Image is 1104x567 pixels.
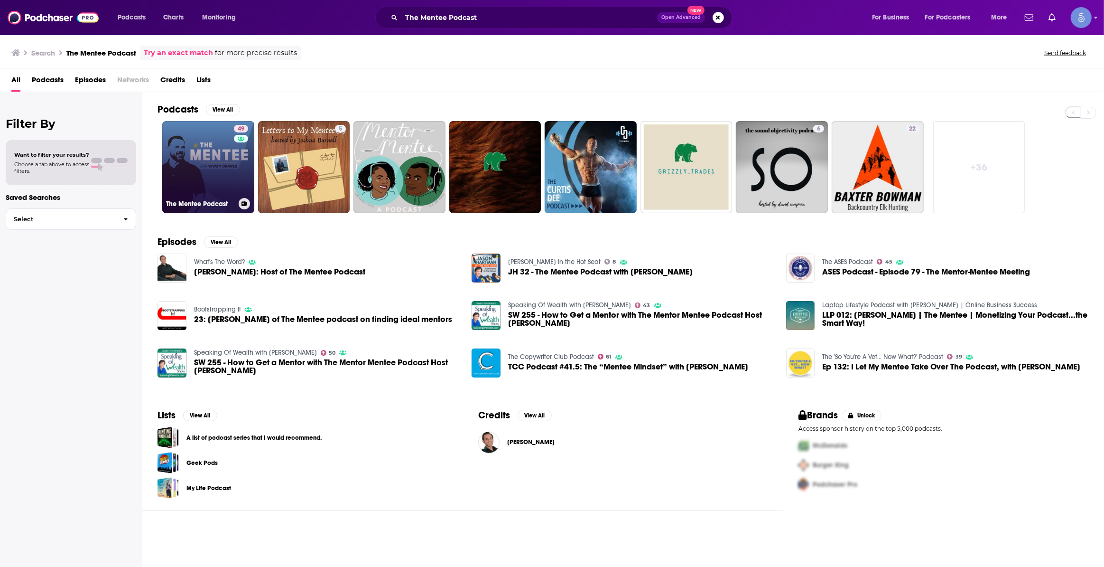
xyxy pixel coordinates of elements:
[786,349,815,378] img: Ep 132: I Let My Mentee Take Over The Podcast, with Cole Upton
[183,410,217,421] button: View All
[1071,7,1092,28] span: Logged in as Spiral5-G1
[657,12,705,23] button: Open AdvancedNew
[8,9,99,27] a: Podchaser - Follow, Share and Rate Podcasts
[478,432,500,453] img: Geoff Woods
[606,355,612,359] span: 61
[11,72,20,92] a: All
[736,121,828,213] a: 6
[508,363,748,371] span: TCC Podcast #41.5: The “Mentee Mindset” with [PERSON_NAME]
[194,359,461,375] span: SW 255 - How to Get a Mentor with The Mentor Mentee Podcast Host [PERSON_NAME]
[117,72,149,92] span: Networks
[215,47,297,58] span: for more precise results
[909,124,916,134] span: 22
[329,351,335,355] span: 50
[158,301,186,330] img: 23: Geoff Woods of The Mentee podcast on finding ideal mentors
[472,349,501,378] a: TCC Podcast #41.5: The “Mentee Mindset” with Kevin Rogers
[508,268,693,276] a: JH 32 - The Mentee Podcast with Adam Eidson
[6,117,136,131] h2: Filter By
[186,483,231,493] a: My Life Podcast
[234,125,248,132] a: 49
[335,125,346,132] a: 5
[6,193,136,202] p: Saved Searches
[508,268,693,276] span: JH 32 - The Mentee Podcast with [PERSON_NAME]
[6,216,116,222] span: Select
[14,151,89,158] span: Want to filter your results?
[158,236,196,248] h2: Episodes
[1021,9,1037,26] a: Show notifications dropdown
[906,125,920,132] a: 22
[6,208,136,230] button: Select
[14,161,89,174] span: Choose a tab above to access filters.
[158,477,179,499] span: My Life Podcast
[661,15,701,20] span: Open Advanced
[194,268,365,276] a: Geoff Woods: Host of The Mentee Podcast
[508,301,631,309] a: Speaking Of Wealth with Jason Hartman
[822,363,1080,371] span: Ep 132: I Let My Mentee Take Over The Podcast, with [PERSON_NAME]
[158,452,179,473] span: Geek Pods
[508,311,775,327] a: SW 255 - How to Get a Mentor with The Mentor Mentee Podcast Host Adam Eidson
[202,11,236,24] span: Monitoring
[166,200,235,208] h3: The Mentee Podcast
[160,72,185,92] a: Credits
[822,311,1089,327] a: LLP 012: Geoff Woods | The Mentee | Monetizing Your Podcast...the Smart Way!
[1071,7,1092,28] button: Show profile menu
[144,47,213,58] a: Try an exact match
[635,302,650,308] a: 43
[478,409,510,421] h2: Credits
[507,438,555,446] a: Geoff Woods
[1071,7,1092,28] img: User Profile
[186,433,322,443] a: A list of podcast series that I would recommend.
[163,11,184,24] span: Charts
[508,311,775,327] span: SW 255 - How to Get a Mentor with The Mentor Mentee Podcast Host [PERSON_NAME]
[75,72,106,92] span: Episodes
[508,353,594,361] a: The Copywriter Club Podcast
[158,349,186,378] img: SW 255 - How to Get a Mentor with The Mentor Mentee Podcast Host Adam Eidson
[518,410,552,421] button: View All
[472,254,501,283] img: JH 32 - The Mentee Podcast with Adam Eidson
[822,268,1030,276] a: ASES Podcast - Episode 79 - The Mentor-Mentee Meeting
[822,363,1080,371] a: Ep 132: I Let My Mentee Take Over The Podcast, with Cole Upton
[919,10,984,25] button: open menu
[158,427,179,448] a: A list of podcast series that I would recommend.
[158,236,238,248] a: EpisodesView All
[194,349,317,357] a: Speaking Of Wealth with Jason Hartman
[643,303,650,308] span: 43
[817,124,820,134] span: 6
[158,104,198,115] h2: Podcasts
[258,121,350,213] a: 5
[798,425,1089,432] p: Access sponsor history on the top 5,000 podcasts.
[111,10,158,25] button: open menu
[786,301,815,330] img: LLP 012: Geoff Woods | The Mentee | Monetizing Your Podcast...the Smart Way!
[194,258,245,266] a: What's The Word?
[508,363,748,371] a: TCC Podcast #41.5: The “Mentee Mindset” with Kevin Rogers
[1045,9,1059,26] a: Show notifications dropdown
[933,121,1025,213] a: +36
[956,355,962,359] span: 39
[158,254,186,283] img: Geoff Woods: Host of The Mentee Podcast
[786,254,815,283] a: ASES Podcast - Episode 79 - The Mentor-Mentee Meeting
[118,11,146,24] span: Podcasts
[478,409,552,421] a: CreditsView All
[196,72,211,92] a: Lists
[206,104,240,115] button: View All
[238,124,244,134] span: 49
[162,121,254,213] a: 49The Mentee Podcast
[865,10,921,25] button: open menu
[158,409,176,421] h2: Lists
[194,268,365,276] span: [PERSON_NAME]: Host of The Mentee Podcast
[508,258,601,266] a: Jason Hartman In the Hot Seat
[598,354,612,359] a: 61
[613,260,616,264] span: 8
[604,259,616,265] a: 8
[1041,49,1089,57] button: Send feedback
[158,104,240,115] a: PodcastsView All
[877,259,892,265] a: 45
[813,461,849,469] span: Burger King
